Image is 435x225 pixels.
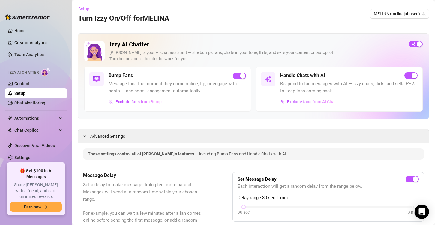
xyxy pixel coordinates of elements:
span: arrow-right [44,205,48,209]
span: Delay range: 30 sec - 1 min [238,195,288,200]
span: Setup [78,7,89,11]
img: logo-BBDzfeDw.svg [5,14,50,20]
a: Setup [14,91,25,96]
img: svg%3e [265,76,272,83]
span: 🎁 Get $100 in AI Messages [10,168,62,180]
span: Share [PERSON_NAME] with a friend, and earn unlimited rewards [10,182,62,200]
span: Earn now [24,205,41,209]
h3: Turn Izzy On/Off for MELINA [78,14,169,23]
button: Setup [78,4,94,14]
h2: Izzy AI Chatter [109,41,404,48]
img: svg%3e [280,100,285,104]
span: Advanced Settings [90,133,125,139]
a: Team Analytics [14,52,44,57]
a: Discover Viral Videos [14,143,55,148]
span: MELINA (melinajohnsen) [374,9,425,18]
span: Exclude fans from AI Chat [287,99,336,104]
span: thunderbolt [8,116,13,121]
div: expanded [83,133,90,139]
span: Respond to fan messages with AI — Izzy chats, flirts, and sells PPVs to keep fans coming back. [280,80,418,94]
h5: Message Delay [83,172,202,179]
a: Home [14,28,26,33]
span: team [422,12,426,16]
div: 30 sec [238,209,250,215]
img: AI Chatter [41,67,50,76]
img: Chat Copilot [8,128,12,132]
span: Izzy AI Chatter [8,70,39,76]
span: These settings control all of [PERSON_NAME]'s features [88,151,195,156]
a: Chat Monitoring [14,100,45,105]
img: Izzy AI Chatter [84,41,105,61]
div: Open Intercom Messenger [415,205,429,219]
span: Exclude fans from Bump [115,99,162,104]
div: [PERSON_NAME] is your AI chat assistant — she bumps fans, chats in your tone, flirts, and sells y... [109,49,404,62]
button: Exclude fans from Bump [109,97,162,106]
img: svg%3e [93,76,100,83]
strong: Set Message Delay [238,176,277,182]
h5: Handle Chats with AI [280,72,325,79]
img: svg%3e [109,100,113,104]
span: Automations [14,113,57,123]
span: Each interaction will get a random delay from the range below. [238,183,419,190]
a: Content [14,81,30,86]
h5: Bump Fans [109,72,133,79]
button: Earn nowarrow-right [10,202,62,212]
div: 3 min [408,209,418,215]
span: Message fans the moment they come online, tip, or engage with posts — and boost engagement automa... [109,80,246,94]
button: Exclude fans from AI Chat [280,97,336,106]
span: — including Bump Fans and Handle Chats with AI. [195,151,287,156]
span: expanded [83,134,87,138]
a: Settings [14,155,30,160]
span: Chat Copilot [14,125,57,135]
a: Creator Analytics [14,38,62,47]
